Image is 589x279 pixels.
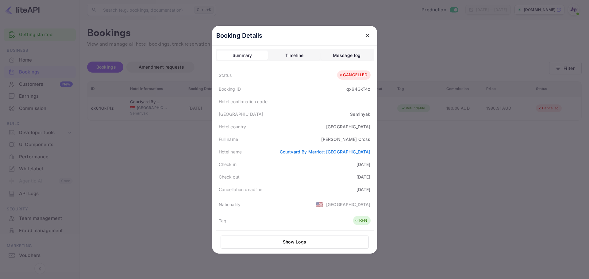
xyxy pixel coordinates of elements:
[216,31,263,40] p: Booking Details
[219,72,232,78] div: Status
[326,201,371,208] div: [GEOGRAPHIC_DATA]
[321,51,372,60] button: Message log
[219,174,240,180] div: Check out
[219,217,226,224] div: Tag
[280,149,371,154] a: Courtyard By Marriott [GEOGRAPHIC_DATA]
[219,86,241,92] div: Booking ID
[356,161,371,168] div: [DATE]
[219,149,242,155] div: Hotel name
[326,123,371,130] div: [GEOGRAPHIC_DATA]
[346,86,370,92] div: qx64GkT4z
[355,217,367,224] div: RFN
[316,199,323,210] span: United States
[219,186,263,193] div: Cancellation deadline
[362,30,373,41] button: close
[219,201,241,208] div: Nationality
[285,52,303,59] div: Timeline
[356,186,371,193] div: [DATE]
[217,51,268,60] button: Summary
[219,161,237,168] div: Check in
[219,111,264,117] div: [GEOGRAPHIC_DATA]
[219,123,246,130] div: Hotel country
[219,98,268,105] div: Hotel confirmation code
[269,51,320,60] button: Timeline
[321,136,371,142] div: [PERSON_NAME] Cross
[233,52,252,59] div: Summary
[350,111,370,117] div: Seminyak
[339,72,367,78] div: CANCELLED
[221,236,369,249] button: Show Logs
[333,52,360,59] div: Message log
[219,136,238,142] div: Full name
[356,174,371,180] div: [DATE]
